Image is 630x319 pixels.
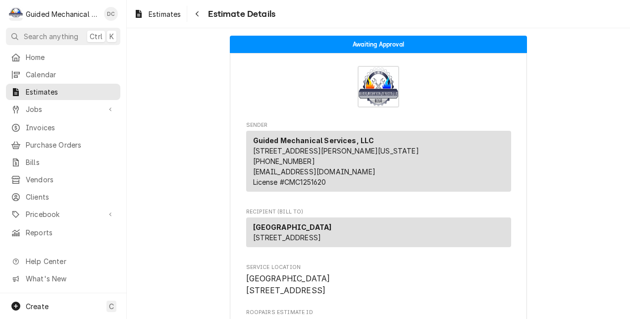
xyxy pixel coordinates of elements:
span: Jobs [26,104,101,114]
div: Status [230,36,527,53]
span: Awaiting Approval [353,41,404,48]
a: Bills [6,154,120,170]
span: Sender [246,121,511,129]
span: Estimates [26,87,115,97]
span: Bills [26,157,115,167]
span: K [109,31,114,42]
a: Go to Pricebook [6,206,120,222]
a: Go to What's New [6,270,120,287]
a: [EMAIL_ADDRESS][DOMAIN_NAME] [253,167,375,176]
span: License # CMC1251620 [253,178,326,186]
span: [STREET_ADDRESS] [253,233,321,242]
span: Ctrl [90,31,103,42]
img: Logo [358,66,399,107]
div: Recipient (Bill To) [246,217,511,247]
span: Reports [26,227,115,238]
span: Recipient (Bill To) [246,208,511,216]
div: G [9,7,23,21]
a: Clients [6,189,120,205]
a: Go to Jobs [6,101,120,117]
div: Estimate Recipient [246,208,511,252]
span: Roopairs Estimate ID [246,309,511,317]
div: Guided Mechanical Services, LLC [26,9,99,19]
a: [PHONE_NUMBER] [253,157,315,165]
span: Clients [26,192,115,202]
div: Estimate Sender [246,121,511,196]
span: What's New [26,273,114,284]
span: Purchase Orders [26,140,115,150]
span: Vendors [26,174,115,185]
button: Navigate back [189,6,205,22]
a: Go to Help Center [6,253,120,269]
span: Help Center [26,256,114,266]
span: Calendar [26,69,115,80]
span: Service Location [246,273,511,296]
a: Invoices [6,119,120,136]
div: Sender [246,131,511,196]
a: Reports [6,224,120,241]
div: Daniel Cornell's Avatar [104,7,118,21]
span: Pricebook [26,209,101,219]
span: C [109,301,114,312]
strong: [GEOGRAPHIC_DATA] [253,223,332,231]
span: Invoices [26,122,115,133]
span: Estimates [149,9,181,19]
div: Recipient (Bill To) [246,217,511,251]
span: Create [26,302,49,311]
div: Guided Mechanical Services, LLC's Avatar [9,7,23,21]
span: [GEOGRAPHIC_DATA] [STREET_ADDRESS] [246,274,330,295]
a: Vendors [6,171,120,188]
span: [STREET_ADDRESS][PERSON_NAME][US_STATE] [253,147,419,155]
span: Search anything [24,31,78,42]
a: Estimates [6,84,120,100]
a: Calendar [6,66,120,83]
button: Search anythingCtrlK [6,28,120,45]
strong: Guided Mechanical Services, LLC [253,136,374,145]
span: Estimate Details [205,7,275,21]
div: Sender [246,131,511,192]
a: Home [6,49,120,65]
a: Estimates [130,6,185,22]
div: Service Location [246,264,511,297]
span: Home [26,52,115,62]
div: DC [104,7,118,21]
span: Service Location [246,264,511,271]
a: Purchase Orders [6,137,120,153]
